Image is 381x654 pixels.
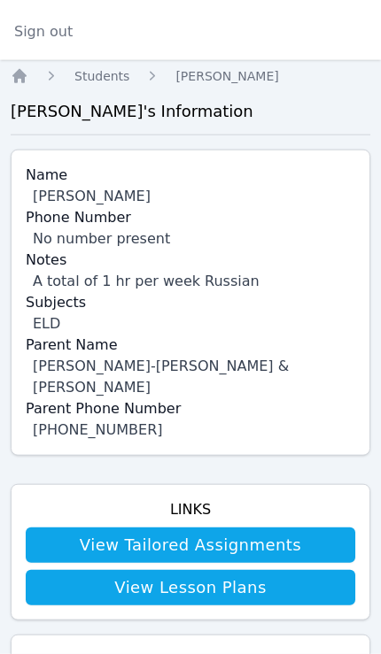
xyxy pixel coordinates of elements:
div: No number present [33,228,355,250]
div: A total of 1 hr per week Russian [33,271,355,292]
a: View Lesson Plans [26,570,355,605]
nav: Breadcrumb [11,67,370,85]
label: Name [26,165,355,186]
a: Students [74,67,129,85]
div: [PERSON_NAME]-[PERSON_NAME] & [PERSON_NAME] [33,356,355,398]
label: Parent Phone Number [26,398,355,419]
a: [PHONE_NUMBER] [33,421,163,438]
a: [PERSON_NAME] [175,67,278,85]
span: Students [74,69,129,83]
h4: Links [26,499,355,520]
div: [PERSON_NAME] [33,186,355,207]
span: [PERSON_NAME] [175,69,278,83]
label: Parent Name [26,335,355,356]
label: Phone Number [26,207,355,228]
a: View Tailored Assignments [26,527,355,563]
label: Notes [26,250,355,271]
div: ELD [33,313,355,335]
label: Subjects [26,292,355,313]
h3: [PERSON_NAME] 's Information [11,99,370,124]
